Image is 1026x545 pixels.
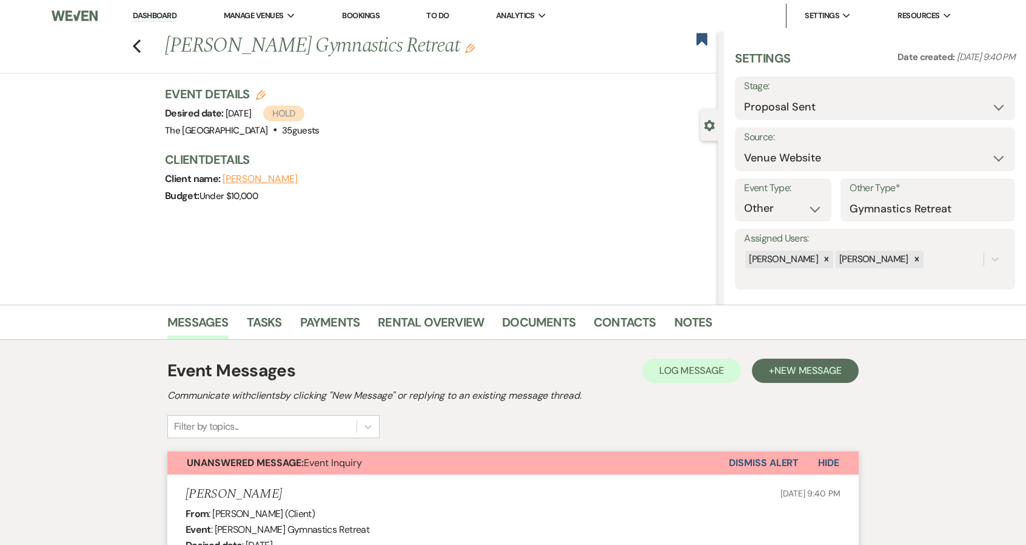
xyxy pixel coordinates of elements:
h1: Event Messages [167,358,295,384]
label: Other Type* [850,180,1006,197]
img: Weven Logo [52,3,98,29]
span: 35 guests [282,124,320,137]
div: [PERSON_NAME] [745,251,820,268]
span: [DATE] 9:40 PM [780,488,840,499]
label: Assigned Users: [744,230,1006,248]
span: Desired date: [165,107,226,120]
button: Hide [799,452,859,475]
h3: Settings [735,50,790,76]
span: Hold [263,106,304,121]
h3: Client Details [165,151,706,168]
label: Stage: [744,78,1006,95]
h5: [PERSON_NAME] [186,487,282,502]
span: Event Inquiry [187,456,362,469]
h1: [PERSON_NAME] Gymnastics Retreat [165,32,603,61]
button: Edit [465,42,475,53]
span: [DATE] [226,107,304,120]
label: Event Type: [744,180,822,197]
a: To Do [426,10,449,21]
a: Rental Overview [378,313,484,339]
h3: Event Details [165,86,320,103]
span: Budget: [165,189,199,202]
a: Contacts [594,313,656,339]
h2: Communicate with clients by clicking "New Message" or replying to an existing message thread. [167,388,859,403]
a: Notes [674,313,712,339]
label: Source: [744,129,1006,146]
strong: Unanswered Message: [187,456,304,469]
span: Client name: [165,172,223,185]
span: Settings [805,10,839,22]
a: Dashboard [133,10,176,22]
span: Hide [818,456,839,469]
button: Close lead details [704,119,715,130]
span: The [GEOGRAPHIC_DATA] [165,124,268,137]
a: Documents [502,313,575,339]
b: From [186,507,209,520]
div: Filter by topics... [174,419,239,434]
span: Log Message [659,364,724,377]
span: Under $10,000 [199,190,258,202]
span: [DATE] 9:40 PM [957,51,1015,63]
div: [PERSON_NAME] [836,251,910,268]
span: New Message [774,364,842,377]
a: Payments [300,313,360,339]
span: Analytics [496,10,535,22]
a: Bookings [342,10,380,21]
span: Manage Venues [224,10,284,22]
span: Resources [897,10,939,22]
button: Unanswered Message:Event Inquiry [167,452,729,475]
b: Event [186,523,211,536]
button: Dismiss Alert [729,452,799,475]
button: [PERSON_NAME] [223,174,298,184]
a: Messages [167,313,229,339]
button: +New Message [752,359,859,383]
a: Tasks [247,313,282,339]
button: Log Message [642,359,741,383]
span: Date created: [897,51,957,63]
